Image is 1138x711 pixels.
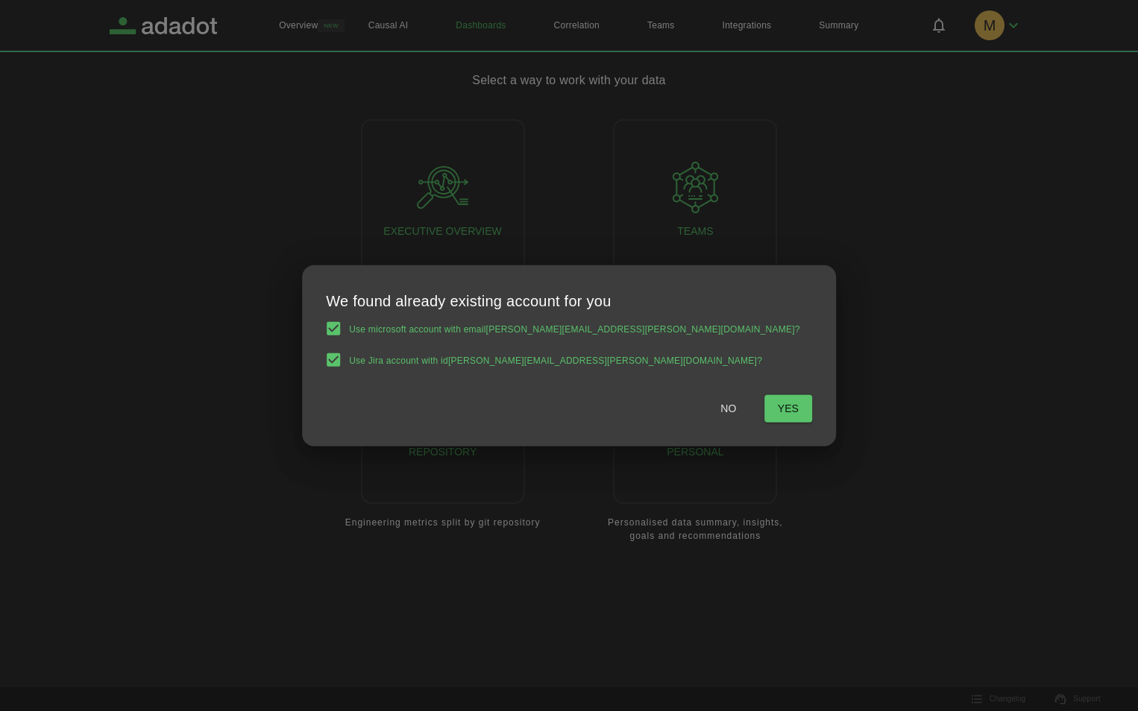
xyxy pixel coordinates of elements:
span: Use Jira account with id [PERSON_NAME][EMAIL_ADDRESS][PERSON_NAME][DOMAIN_NAME] ? [349,355,762,366]
span: No [720,399,736,418]
span: Yes [778,399,799,418]
span: Use microsoft account with email [PERSON_NAME][EMAIL_ADDRESS][PERSON_NAME][DOMAIN_NAME] ? [349,324,800,335]
h2: We found already existing account for you [326,289,812,313]
button: No [705,395,752,423]
button: Yes [764,395,812,423]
